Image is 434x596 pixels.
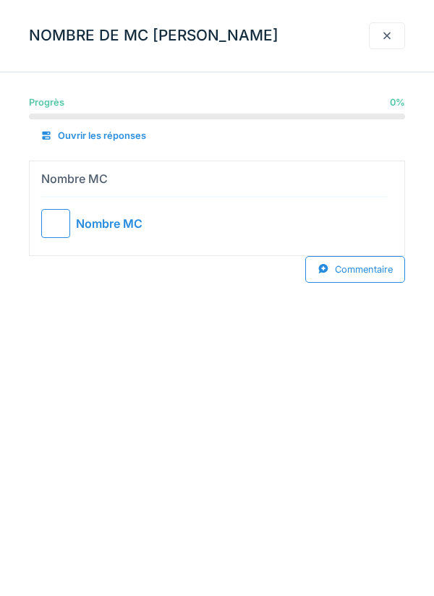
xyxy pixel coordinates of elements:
div: Nombre MC [41,170,108,187]
div: Commentaire [305,256,405,283]
div: Progrès [29,95,64,109]
summary: Nombre MC Nombre MC [35,167,399,250]
div: 0 % [390,95,405,109]
div: Ouvrir les réponses [29,123,158,148]
progress: 0 % [29,114,405,119]
h3: NOMBRE DE MC [PERSON_NAME] [29,27,278,45]
div: Nombre MC [76,215,142,232]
